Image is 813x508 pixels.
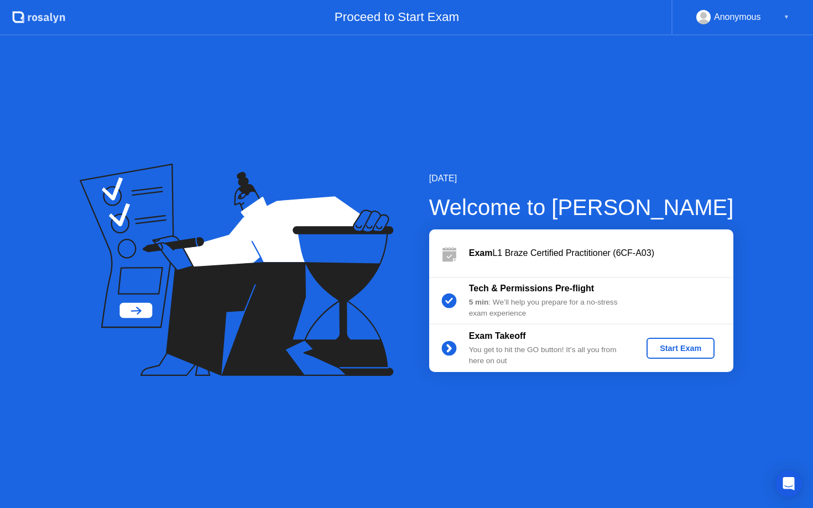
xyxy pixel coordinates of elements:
[429,191,734,224] div: Welcome to [PERSON_NAME]
[469,344,628,367] div: You get to hit the GO button! It’s all you from here on out
[469,298,489,306] b: 5 min
[469,247,733,260] div: L1 Braze Certified Practitioner (6CF-A03)
[429,172,734,185] div: [DATE]
[784,10,789,24] div: ▼
[469,284,594,293] b: Tech & Permissions Pre-flight
[651,344,710,353] div: Start Exam
[647,338,715,359] button: Start Exam
[714,10,761,24] div: Anonymous
[469,248,493,258] b: Exam
[775,470,802,497] div: Open Intercom Messenger
[469,297,628,320] div: : We’ll help you prepare for a no-stress exam experience
[469,331,526,341] b: Exam Takeoff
